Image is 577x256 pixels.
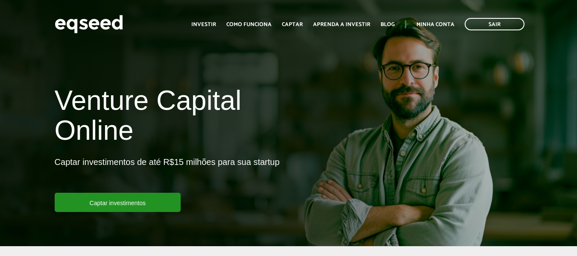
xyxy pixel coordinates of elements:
a: Captar investimentos [55,193,181,212]
a: Captar [282,22,303,27]
a: Investir [191,22,216,27]
a: Minha conta [416,22,454,27]
h1: Venture Capital Online [55,85,282,150]
a: Como funciona [226,22,272,27]
img: EqSeed [55,13,123,35]
a: Aprenda a investir [313,22,370,27]
a: Sair [465,18,524,30]
p: Captar investimentos de até R$15 milhões para sua startup [55,157,280,193]
a: Blog [381,22,395,27]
